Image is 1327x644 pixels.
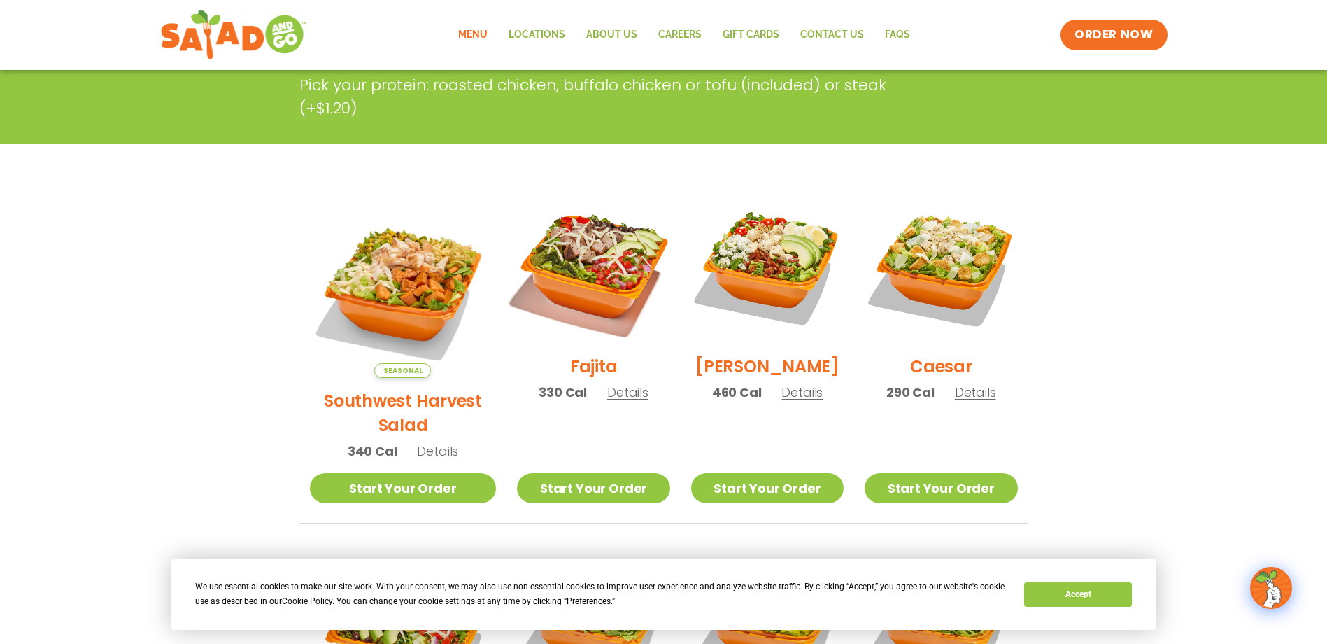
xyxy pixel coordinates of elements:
div: We use essential cookies to make our site work. With your consent, we may also use non-essential ... [195,580,1007,609]
a: Menu [448,19,498,51]
span: Cookie Policy [282,596,332,606]
span: Details [781,384,823,401]
p: Pick your protein: roasted chicken, buffalo chicken or tofu (included) or steak (+$1.20) [299,73,922,120]
a: GIFT CARDS [712,19,790,51]
a: Start Your Order [865,473,1017,503]
a: Contact Us [790,19,874,51]
img: new-SAG-logo-768×292 [160,7,308,63]
span: Details [955,384,996,401]
span: Preferences [567,596,611,606]
nav: Menu [448,19,921,51]
span: Seasonal [374,363,431,378]
a: ORDER NOW [1060,20,1167,50]
a: Start Your Order [517,473,669,503]
a: Start Your Order [310,473,497,503]
span: ORDER NOW [1074,27,1153,43]
button: Accept [1024,582,1132,607]
span: 330 Cal [539,383,587,402]
a: Locations [498,19,576,51]
img: Product photo for Southwest Harvest Salad [310,191,497,378]
a: Careers [648,19,712,51]
a: About Us [576,19,648,51]
a: Start Your Order [691,473,844,503]
span: 340 Cal [348,442,397,461]
h2: Fajita [570,354,618,379]
img: Product photo for Caesar Salad [865,191,1017,344]
span: 290 Cal [886,383,935,402]
span: Details [417,442,458,460]
img: Product photo for Fajita Salad [504,178,683,357]
span: 460 Cal [712,383,762,402]
h2: [PERSON_NAME] [695,354,839,379]
img: Product photo for Cobb Salad [691,191,844,344]
img: wpChatIcon [1251,568,1291,608]
span: Details [607,384,648,401]
h2: Caesar [910,354,972,379]
h2: Southwest Harvest Salad [310,388,497,437]
a: FAQs [874,19,921,51]
div: Cookie Consent Prompt [171,559,1156,630]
